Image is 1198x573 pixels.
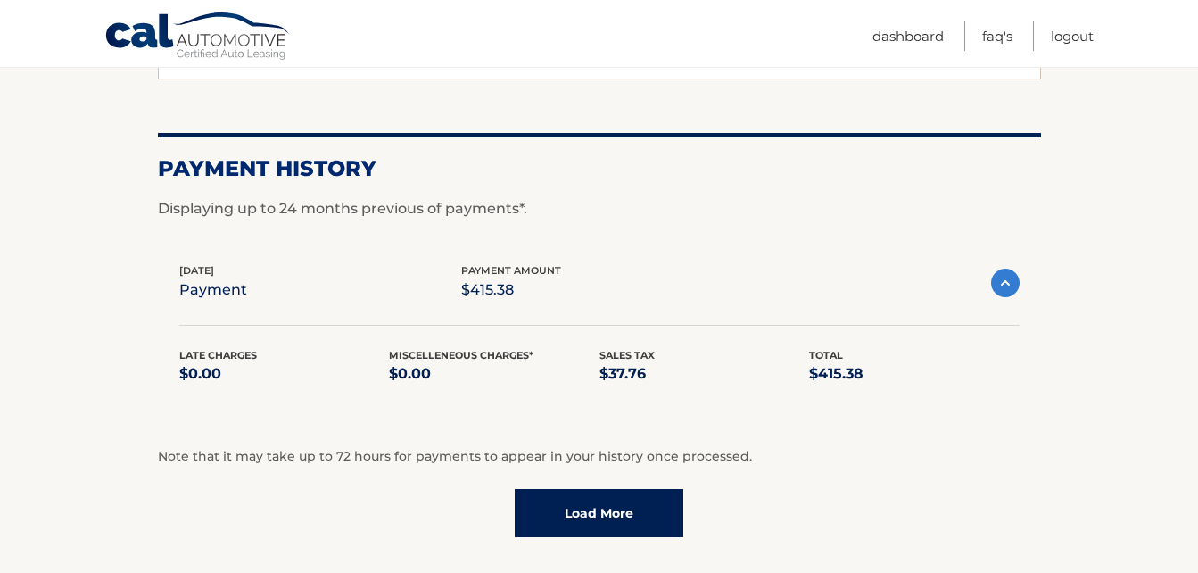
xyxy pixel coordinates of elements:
[179,264,214,277] span: [DATE]
[809,349,843,361] span: Total
[982,21,1012,51] a: FAQ's
[461,278,561,303] p: $415.38
[158,198,1041,220] p: Displaying up to 24 months previous of payments*.
[515,489,683,537] a: Load More
[104,12,292,63] a: Cal Automotive
[461,264,561,277] span: payment amount
[809,361,1020,386] p: $415.38
[991,269,1020,297] img: accordion-active.svg
[179,361,390,386] p: $0.00
[179,278,247,303] p: payment
[158,446,1041,468] p: Note that it may take up to 72 hours for payments to appear in your history once processed.
[1051,21,1094,51] a: Logout
[389,349,533,361] span: Miscelleneous Charges*
[599,349,655,361] span: Sales Tax
[158,155,1041,182] h2: Payment History
[872,21,944,51] a: Dashboard
[599,361,810,386] p: $37.76
[179,349,257,361] span: Late Charges
[389,361,599,386] p: $0.00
